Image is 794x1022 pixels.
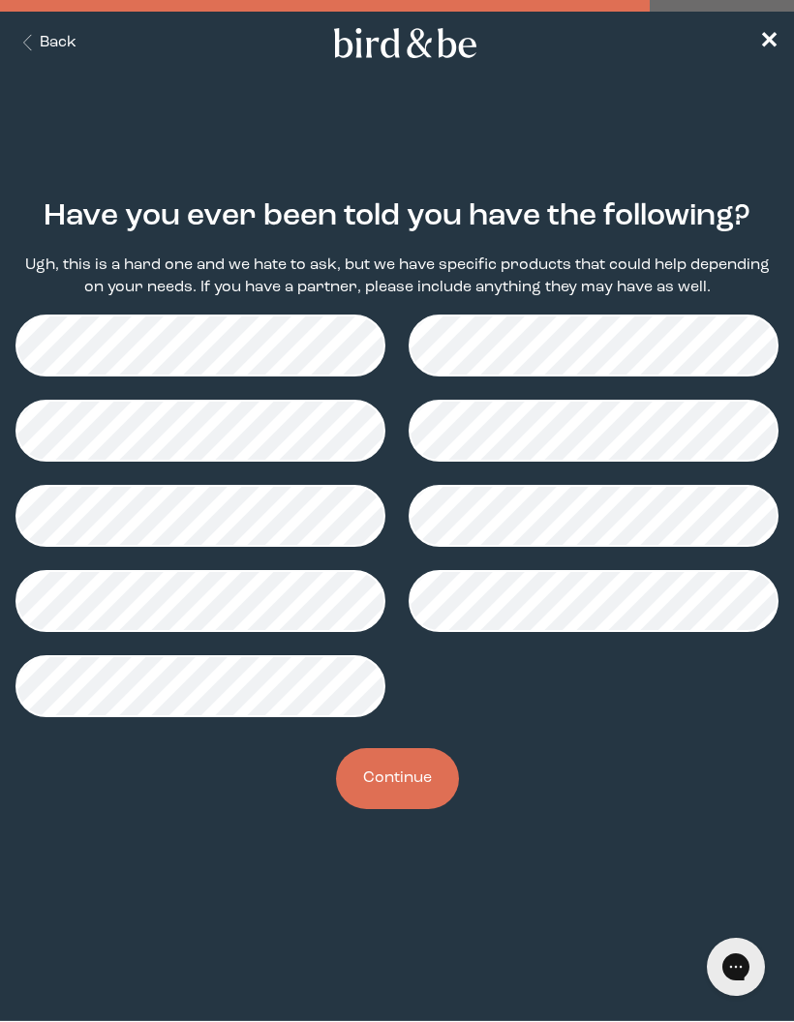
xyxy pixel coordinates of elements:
[15,32,76,54] button: Back Button
[697,931,775,1003] iframe: Gorgias live chat messenger
[759,26,779,60] a: ✕
[44,195,750,239] h2: Have you ever been told you have the following?
[15,255,779,299] p: Ugh, this is a hard one and we hate to ask, but we have specific products that could help dependi...
[336,748,459,809] button: Continue
[759,31,779,54] span: ✕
